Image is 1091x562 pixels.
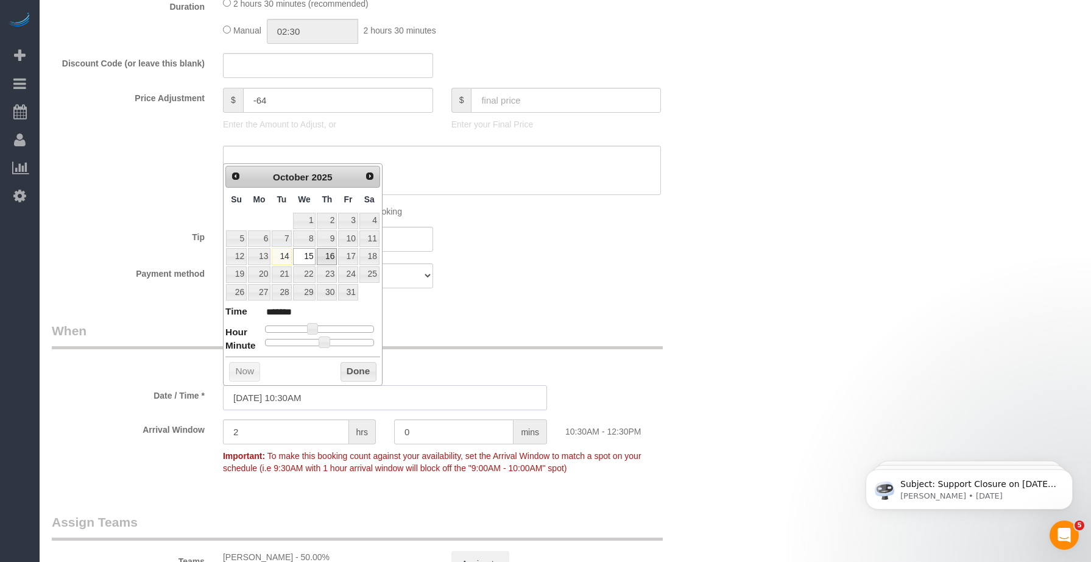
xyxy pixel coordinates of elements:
[338,230,358,247] a: 10
[338,248,358,265] a: 17
[311,172,332,182] span: 2025
[277,194,286,204] span: Tuesday
[322,194,332,204] span: Thursday
[225,339,256,354] dt: Minute
[317,213,337,229] a: 2
[451,88,471,113] span: $
[293,248,316,265] a: 15
[248,266,270,283] a: 20
[317,248,337,265] a: 16
[43,263,214,280] label: Payment method
[293,284,316,301] a: 29
[471,88,661,113] input: final price
[223,385,547,410] input: MM/DD/YYYY HH:MM
[293,230,316,247] a: 8
[365,171,375,181] span: Next
[223,118,433,130] p: Enter the Amount to Adjust, or
[293,213,316,229] a: 1
[359,230,380,247] a: 11
[293,266,316,283] a: 22
[226,284,247,301] a: 26
[229,362,260,382] button: Now
[52,322,663,349] legend: When
[359,213,380,229] a: 4
[225,325,247,341] dt: Hour
[248,284,270,301] a: 27
[556,419,727,438] div: 10:30AM - 12:30PM
[273,172,309,182] span: October
[317,284,337,301] a: 30
[272,230,291,247] a: 7
[43,227,214,243] label: Tip
[223,88,243,113] span: $
[847,444,1091,529] iframe: Intercom notifications message
[248,248,270,265] a: 13
[364,194,375,204] span: Saturday
[344,194,353,204] span: Friday
[225,305,247,320] dt: Time
[341,362,376,382] button: Done
[233,26,261,35] span: Manual
[272,266,291,283] a: 21
[52,513,663,541] legend: Assign Teams
[248,230,270,247] a: 6
[226,230,247,247] a: 5
[298,194,311,204] span: Wednesday
[359,248,380,265] a: 18
[43,385,214,402] label: Date / Time *
[364,26,436,35] span: 2 hours 30 minutes
[53,35,209,227] span: Subject: Support Closure on [DATE] Hey Everyone: Automaid Support will be closed [DATE][DATE] in ...
[43,419,214,436] label: Arrival Window
[226,248,247,265] a: 12
[223,451,265,461] strong: Important:
[349,419,376,444] span: hrs
[1050,521,1079,550] iframe: Intercom live chat
[361,168,378,185] a: Next
[514,419,547,444] span: mins
[53,47,210,58] p: Message from Ellie, sent 6w ago
[227,168,244,185] a: Prev
[317,266,337,283] a: 23
[43,53,214,69] label: Discount Code (or leave this blank)
[338,266,358,283] a: 24
[231,194,242,204] span: Sunday
[338,213,358,229] a: 3
[359,266,380,283] a: 25
[253,194,266,204] span: Monday
[317,230,337,247] a: 9
[43,88,214,104] label: Price Adjustment
[272,248,291,265] a: 14
[1075,521,1084,530] span: 5
[272,284,291,301] a: 28
[338,284,358,301] a: 31
[231,171,241,181] span: Prev
[7,12,32,29] img: Automaid Logo
[226,266,247,283] a: 19
[451,118,662,130] p: Enter your Final Price
[223,451,641,473] span: To make this booking count against your availability, set the Arrival Window to match a spot on y...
